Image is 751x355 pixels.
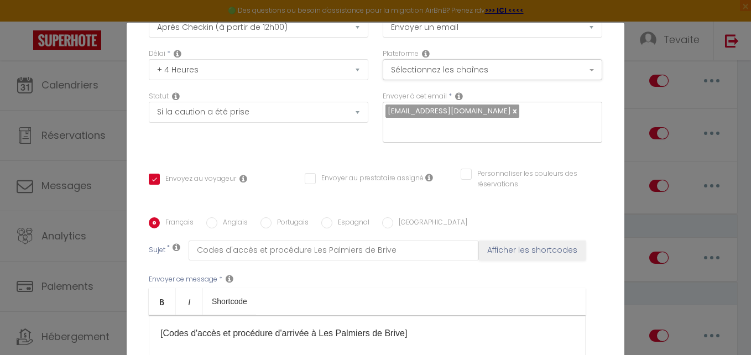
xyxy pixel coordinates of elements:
label: Délai [149,49,165,59]
i: Message [226,274,233,283]
p: [Codes d'accès et procédure d'arrivée à Les Palmiers de Brive]​​ [160,327,574,340]
i: Envoyer au prestataire si il est assigné [425,173,433,182]
label: Anglais [217,217,248,229]
label: [GEOGRAPHIC_DATA] [393,217,467,229]
label: Sujet [149,245,165,257]
label: Statut [149,91,169,102]
label: Envoyer ce message [149,274,217,285]
i: Action Channel [422,49,430,58]
a: Shortcode [203,288,256,315]
label: Espagnol [332,217,369,229]
i: Booking status [172,92,180,101]
label: Envoyer à cet email [383,91,447,102]
button: Sélectionnez les chaînes [383,59,602,80]
i: Envoyer au voyageur [239,174,247,183]
label: Portugais [272,217,309,229]
i: Action Time [174,49,181,58]
label: Français [160,217,194,229]
span: [EMAIL_ADDRESS][DOMAIN_NAME] [388,106,511,116]
i: Subject [173,243,180,252]
a: Bold [149,288,176,315]
a: Italic [176,288,203,315]
button: Afficher les shortcodes [479,241,586,260]
label: Plateforme [383,49,419,59]
i: Recipient [455,92,463,101]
